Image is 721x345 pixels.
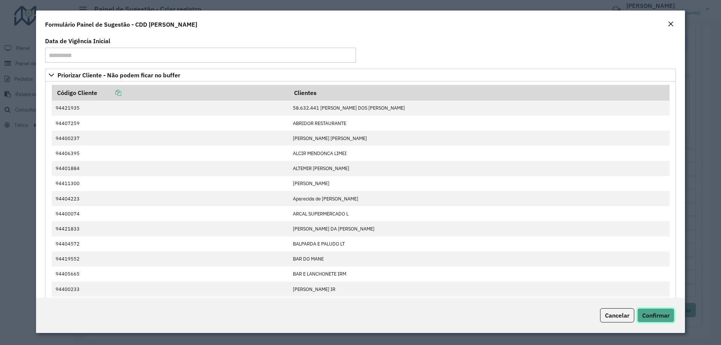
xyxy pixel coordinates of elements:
td: 94404572 [52,237,289,252]
td: ARCAL SUPERMERCADO L [289,206,669,221]
td: 94421833 [52,221,289,236]
td: 58.632.441 [PERSON_NAME] DOS [PERSON_NAME] [289,101,669,116]
td: 94400074 [52,206,289,221]
td: BAR E LANCHONETE IRM [289,267,669,282]
span: Confirmar [642,312,670,319]
td: 94407259 [52,116,289,131]
em: Fechar [668,21,674,27]
td: [PERSON_NAME] DA [PERSON_NAME] [289,221,669,236]
a: Priorizar Cliente - Não podem ficar no buffer [45,69,676,81]
td: BAR DO MANE [289,252,669,267]
td: BALPARDA E PALUDO LT [289,237,669,252]
td: ABRIDOR RESTAURANTE [289,116,669,131]
td: 94405665 [52,267,289,282]
td: 94404223 [52,191,289,206]
td: [PERSON_NAME] [PERSON_NAME] [289,131,669,146]
td: 94401884 [52,161,289,176]
td: [PERSON_NAME] IR [289,282,669,297]
span: Cancelar [605,312,629,319]
td: ALTEMIR [PERSON_NAME] [289,161,669,176]
button: Cancelar [600,308,634,322]
td: BOTECO TIJUCA [289,297,669,312]
td: 94406395 [52,146,289,161]
label: Data de Vigência Inicial [45,36,110,45]
h4: Formulário Painel de Sugestão - CDD [PERSON_NAME] [45,20,197,29]
td: Aparecida de [PERSON_NAME] [289,191,669,206]
td: 94421036 [52,297,289,312]
td: 94400233 [52,282,289,297]
a: Copiar [97,89,121,96]
button: Close [665,20,676,29]
th: Clientes [289,85,669,101]
button: Confirmar [637,308,674,322]
td: 94421935 [52,101,289,116]
td: [PERSON_NAME] [289,176,669,191]
td: 94400237 [52,131,289,146]
td: ALCIR MENDONCA LIMEI [289,146,669,161]
td: 94419552 [52,252,289,267]
td: 94411300 [52,176,289,191]
th: Código Cliente [52,85,289,101]
span: Priorizar Cliente - Não podem ficar no buffer [57,72,180,78]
